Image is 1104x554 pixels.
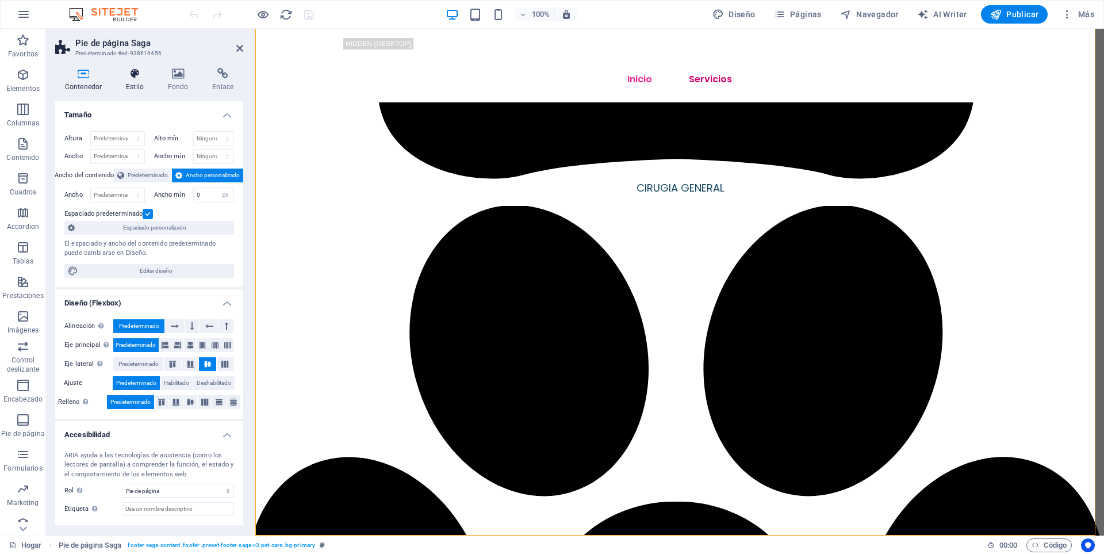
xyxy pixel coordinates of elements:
[1007,541,1009,549] span: :
[913,5,972,24] button: AI Writer
[561,9,572,20] i: Al redimensionar, ajustar el nivel de zoom automáticamente para ajustarse al dispositivo elegido.
[66,7,152,21] img: Editor Logo
[917,9,967,20] span: AI Writer
[64,357,113,371] label: Eje lateral
[9,538,42,552] a: Haz clic para cancelar la selección y doble clic para abrir páginas
[154,135,193,142] label: Alto mín
[186,169,240,182] span: Ancho personalizado
[7,119,40,128] p: Columnas
[172,169,243,182] button: Ancho personalizado
[64,338,113,352] label: Eje principal
[113,319,164,333] button: Predeterminado
[55,169,114,182] label: Ancho del contenido
[835,5,903,24] button: Navegador
[981,5,1048,24] button: Publicar
[154,192,193,198] label: Ancho mín
[116,68,158,92] h4: Estilo
[3,395,43,404] p: Encabezado
[59,538,325,552] nav: breadcrumb
[164,376,189,390] span: Habilitado
[122,502,234,516] input: Usa un nombre descriptivo
[279,8,293,21] i: Volver a cargar página
[13,257,34,266] p: Tablas
[10,188,37,197] p: Cuadros
[1057,5,1099,24] button: Más
[55,68,116,92] h4: Contenedor
[113,338,159,352] button: Predeterminado
[708,5,760,24] button: Diseño
[531,7,550,21] h6: 100%
[64,221,234,235] button: Espaciado personalizado
[113,357,163,371] button: Predeterminado
[75,38,243,48] h2: Pie de página Saga
[64,153,90,159] label: Ancho
[6,153,39,162] p: Contenido
[1061,9,1094,20] span: Más
[78,221,231,235] span: Espaciado personalizado
[160,376,193,390] button: Habilitado
[64,376,113,390] label: Ajuste
[118,357,159,371] span: Predeterminado
[113,376,160,390] button: Predeterminado
[6,84,40,93] p: Elementos
[999,538,1017,552] span: 00 00
[64,239,234,258] div: El espaciado y ancho del contenido predeterminado puede cambiarse en Diseño.
[64,451,234,480] div: ARIA ayuda a las tecnologías de asistencia (como los lectores de pantalla) a comprender la funció...
[82,264,231,278] span: Editar diseño
[774,9,822,20] span: Páginas
[279,7,293,21] button: reload
[990,9,1039,20] span: Publicar
[7,326,39,335] p: Imágenes
[59,538,122,552] span: Haz clic para seleccionar y doble clic para editar
[7,222,39,231] p: Accordion
[119,319,159,333] span: Predeterminado
[3,464,42,473] p: Formularios
[55,101,243,122] h4: Tamaño
[8,49,38,59] p: Favoritos
[126,538,315,552] span: . footer-saga-content .footer .preset-footer-saga-v3-pet-care .bg-primary
[158,68,203,92] h4: Fondo
[64,135,90,142] label: Altura
[769,5,826,24] button: Páginas
[2,291,43,300] p: Prestaciones
[197,376,231,390] span: Deshabilitado
[128,169,168,182] span: Predeterminado
[107,395,154,409] button: Predeterminado
[193,376,235,390] button: Deshabilitado
[110,395,151,409] span: Predeterminado
[202,68,243,92] h4: Enlace
[1032,538,1067,552] span: Código
[1026,538,1072,552] button: Código
[116,376,156,390] span: Predeterminado
[712,9,756,20] span: Diseño
[987,538,1018,552] h6: Tiempo de la sesión
[64,192,90,198] label: Ancho
[1,429,44,438] p: Pie de página
[320,542,325,548] i: Este elemento es un preajuste personalizable
[154,153,193,159] label: Ancho mín
[116,338,156,352] span: Predeterminado
[514,7,555,21] button: 100%
[75,48,220,59] h3: Predeterminado #ed-938616456
[840,9,899,20] span: Navegador
[58,395,107,409] label: Relleno
[64,207,143,221] label: Espaciado predeterminado
[64,319,113,333] label: Alineación
[708,5,760,24] div: Diseño (Ctrl+Alt+Y)
[64,264,234,278] button: Editar diseño
[114,169,171,182] button: Predeterminado
[55,289,243,310] h4: Diseño (Flexbox)
[64,502,122,516] label: Etiqueta
[64,484,86,498] span: Rol
[7,498,39,507] p: Marketing
[256,7,270,21] button: Haz clic para salir del modo de previsualización y seguir editando
[1081,538,1095,552] button: Usercentrics
[55,421,243,442] h4: Accesibilidad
